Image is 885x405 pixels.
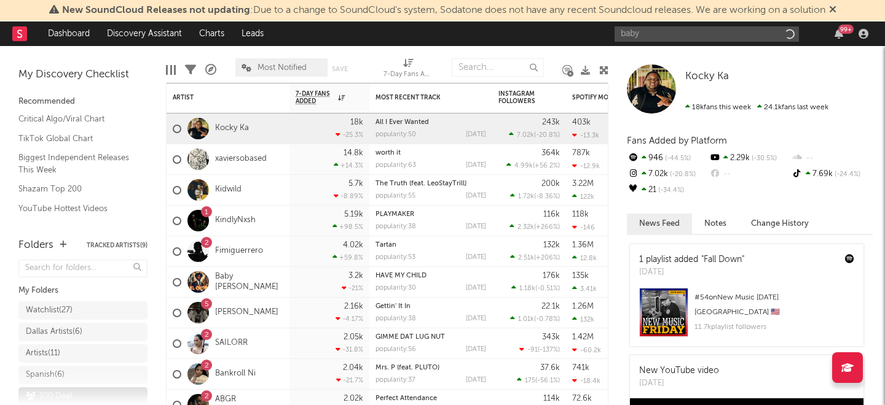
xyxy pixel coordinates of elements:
div: [DATE] [466,254,486,261]
div: -146 [572,223,595,231]
div: [DATE] [639,266,744,279]
a: Biggest Independent Releases This Week [18,151,135,176]
div: 2.05k [344,333,363,341]
div: 2.16k [344,303,363,310]
div: 11.7k playlist followers [694,320,854,334]
div: -- [709,166,790,182]
span: -0.51 % [537,285,558,292]
div: worth it [376,150,486,156]
div: 946 [627,150,709,166]
div: 364k [541,149,560,157]
a: "Fall Down" [701,255,744,264]
div: ( ) [506,161,560,169]
div: ( ) [517,376,560,384]
div: 1.26M [572,303,594,310]
a: GIMME DAT LUG NUT [376,334,445,341]
div: -12.9k [572,162,600,170]
a: Tartan [376,242,396,249]
div: -8.89 % [334,192,363,200]
div: 1.42M [572,333,594,341]
span: 7.02k [517,132,534,139]
span: +56.2 % [535,163,558,169]
span: -0.78 % [536,316,558,323]
div: 118k [572,210,589,218]
span: 2.51k [518,255,534,261]
a: worth it [376,150,401,156]
a: Dashboard [39,21,98,46]
span: Most Notified [258,64,307,72]
div: 7.69k [791,166,873,182]
a: YouTube Hottest Videos [18,202,135,215]
span: -137 % [540,347,558,353]
span: +206 % [536,255,558,261]
span: 4.99k [514,163,533,169]
div: popularity: 53 [376,254,415,261]
div: popularity: 63 [376,162,416,169]
div: [DATE] [466,377,486,384]
span: Fans Added by Platform [627,136,727,145]
a: TikTok Global Chart [18,132,135,145]
div: ( ) [509,131,560,139]
div: 72.6k [572,395,592,403]
div: +59.8 % [332,253,363,261]
button: Notes [692,214,739,234]
a: Artists(11) [18,344,147,363]
div: 21 [627,182,709,198]
button: News Feed [627,214,692,234]
span: 18k fans this week [685,104,751,111]
a: Critical Algo/Viral Chart [18,112,135,126]
div: 132k [572,315,594,323]
div: 3.41k [572,285,597,293]
div: 114k [543,395,560,403]
input: Search for folders... [18,260,147,277]
span: 24.1k fans last week [685,104,828,111]
div: 116k [543,210,560,218]
div: -60.2k [572,346,601,354]
div: -18.4k [572,377,600,385]
div: 3.22M [572,180,594,188]
div: -4.17 % [336,315,363,323]
span: 7-Day Fans Added [296,90,335,105]
a: Kocky Ka [685,71,729,83]
div: Spotify Monthly Listeners [572,94,664,101]
span: 1.01k [518,316,534,323]
div: [DATE] [466,315,486,322]
div: Dallas Artists ( 6 ) [26,325,82,339]
a: The Truth (feat. LeoStayTrill) [376,180,466,187]
div: [DATE] [466,162,486,169]
div: Edit Columns [166,52,176,88]
div: HAVE MY CHILD [376,272,486,279]
div: ( ) [510,253,560,261]
a: Kocky Ka [215,123,249,134]
div: Instagram Followers [498,90,541,105]
div: 176k [543,272,560,280]
div: 135k [572,272,589,280]
div: Folders [18,238,53,253]
a: All I Ever Wanted [376,119,429,126]
div: -21.7 % [336,376,363,384]
span: 175 [525,377,535,384]
div: 132k [543,241,560,249]
button: 99+ [835,29,843,39]
div: Artists ( 11 ) [26,346,60,361]
div: popularity: 55 [376,193,415,199]
div: Spanish ( 6 ) [26,368,65,382]
div: 787k [572,149,590,157]
div: 4.02k [343,241,363,249]
div: 99 + [838,25,854,34]
div: [DATE] [466,131,486,138]
div: Gettin' It In [376,303,486,310]
div: popularity: 30 [376,285,416,291]
a: KindlyNxsh [215,215,256,226]
div: [DATE] [466,285,486,291]
div: ( ) [510,192,560,200]
div: GIMME DAT LUG NUT [376,334,486,341]
a: SAILORR [215,338,248,349]
div: 2.02k [344,395,363,403]
span: Dismiss [829,6,836,15]
a: xaviersobased [215,154,267,164]
div: 22.1k [541,303,560,310]
a: HAVE MY CHILD [376,272,427,279]
span: : Due to a change to SoundCloud's system, Sodatone does not have any recent Soundcloud releases. ... [62,6,825,15]
div: Watchlist ( 27 ) [26,303,73,318]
